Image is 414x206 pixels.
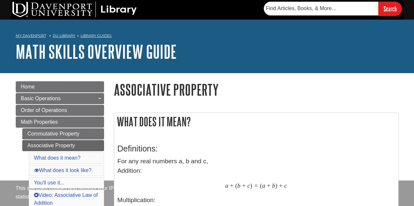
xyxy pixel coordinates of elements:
[114,81,399,98] h1: Associative Property
[53,33,75,38] a: DU Library
[16,41,177,62] a: Math Skills Overview Guide
[34,155,81,161] a: What does it mean?
[235,182,237,189] span: (
[21,84,35,89] span: Home
[16,33,46,39] a: My Davenport
[267,182,270,189] span: +
[22,140,104,151] a: Associative Property
[34,167,92,173] a: What does it look like?
[16,105,104,116] a: Order of Operations
[21,107,67,113] span: Order of Operations
[16,31,399,42] nav: breadcrumb
[230,182,234,189] span: +
[34,192,98,206] a: Video: Associative Law of Addition
[22,128,104,139] a: Commutative Property
[237,182,241,189] span: b
[264,2,402,16] form: Searches DU Library's articles, books, and more
[225,182,228,189] span: a
[12,2,137,17] img: DU Library
[81,33,112,38] a: Library Guides
[264,2,378,15] input: Find Articles, Books, & More...
[21,96,61,101] span: Basic Operations
[284,182,287,189] span: c
[275,182,277,189] span: )
[247,182,250,189] span: c
[378,2,402,16] input: Search
[34,180,64,185] a: You'll use it...
[262,182,265,189] span: a
[114,113,398,130] h2: What does it mean?
[16,81,104,92] a: Home
[21,119,58,125] span: Math Properties
[250,182,252,189] span: )
[260,182,262,189] span: (
[117,144,395,153] h3: Definitions:
[279,182,282,189] span: +
[254,182,258,189] span: =
[272,182,275,189] span: b
[16,93,104,104] a: Basic Operations
[242,182,246,189] span: +
[16,117,104,128] a: Math Properties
